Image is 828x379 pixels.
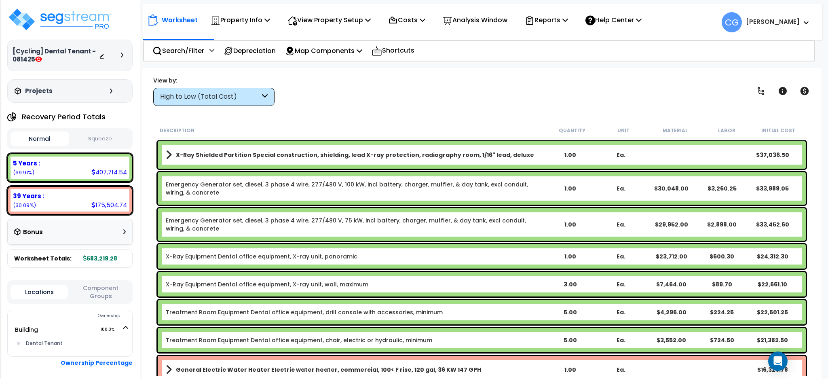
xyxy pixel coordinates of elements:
p: Costs [388,15,425,25]
div: Ea. [596,308,646,316]
div: Ea. [596,151,646,159]
p: Property Info [211,15,270,25]
div: Dental Tenant [24,339,128,348]
small: (69.91%) [13,169,34,176]
small: Labor [718,127,735,134]
div: $33,989.05 [747,184,798,193]
div: $2,898.00 [697,220,747,229]
h4: Recovery Period Totals [22,113,106,121]
div: View by: [153,76,275,85]
a: Individual Item [166,180,545,197]
div: $724.50 [697,336,747,344]
span: 100.0% [100,325,122,335]
div: Ownership [24,311,132,321]
h3: Projects [25,87,53,95]
div: Ea. [596,336,646,344]
div: 1.00 [545,184,596,193]
div: 5.00 [545,336,596,344]
div: $23,712.00 [646,252,697,260]
div: $600.30 [697,252,747,260]
b: Ownership Percentage [61,359,133,367]
p: Shortcuts [372,45,414,57]
p: Reports [525,15,568,25]
p: Worksheet [162,15,198,25]
a: Assembly Title [166,149,545,161]
div: Ea. [596,366,646,374]
button: Component Groups [72,284,129,301]
b: 39 Years : [13,192,44,200]
a: Individual Item [166,308,443,316]
div: $89.70 [697,280,747,288]
a: Assembly Title [166,364,545,375]
div: $24,312.30 [747,252,798,260]
span: CG [722,12,742,32]
div: Shortcuts [367,41,419,61]
div: $16,326.78 [747,366,798,374]
div: Open Intercom Messenger [768,351,788,371]
small: Description [160,127,194,134]
div: 5.00 [545,308,596,316]
div: 1.00 [545,151,596,159]
div: $29,952.00 [646,220,697,229]
h3: [Cycling] Dental Tenant - 081425 [13,47,99,64]
div: Depreciation [219,41,280,60]
a: Individual Item [166,336,432,344]
small: (30.09%) [13,202,36,209]
div: $22,661.10 [747,280,798,288]
span: Worksheet Totals: [14,254,72,263]
small: Quantity [559,127,585,134]
div: 1.00 [545,252,596,260]
div: $37,036.50 [747,151,798,159]
a: Building 100.0% [15,326,38,334]
div: Ea. [596,280,646,288]
div: Ea. [596,252,646,260]
h3: Bonus [23,229,43,236]
a: Individual Item [166,280,368,288]
div: $22,601.25 [747,308,798,316]
div: Ea. [596,220,646,229]
div: 1.00 [545,220,596,229]
div: $30,048.00 [646,184,697,193]
b: 583,219.28 [83,254,117,263]
img: logo_pro_r.png [7,7,112,32]
div: $224.25 [697,308,747,316]
div: High to Low (Total Cost) [160,92,260,102]
p: Help Center [585,15,642,25]
p: Analysis Window [443,15,507,25]
b: [PERSON_NAME] [746,17,800,26]
div: 1.00 [545,366,596,374]
div: 3.00 [545,280,596,288]
button: Normal [11,131,69,146]
a: Individual Item [166,252,357,260]
p: Search/Filter [152,45,204,56]
div: Ea. [596,184,646,193]
button: Locations [11,285,68,299]
small: Initial Cost [761,127,795,134]
p: Map Components [285,45,362,56]
b: General Electric Water Heater Electric water heater, commercial, 100< F rise, 120 gal, 36 KW 147 GPH [176,366,481,374]
div: $33,452.60 [747,220,798,229]
div: 407,714.54 [91,168,127,176]
button: Squeeze [71,132,130,146]
div: $21,382.50 [747,336,798,344]
a: Individual Item [166,216,545,233]
div: 175,504.74 [91,201,127,209]
b: 5 Years : [13,159,40,167]
small: Unit [617,127,629,134]
b: X-Ray Shielded Partition Special construction, shielding, lead X-ray protection, radiography room... [176,151,534,159]
p: Depreciation [224,45,276,56]
p: View Property Setup [287,15,371,25]
div: $7,464.00 [646,280,697,288]
div: $3,260.25 [697,184,747,193]
div: $3,552.00 [646,336,697,344]
div: $4,296.00 [646,308,697,316]
small: Material [663,127,688,134]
